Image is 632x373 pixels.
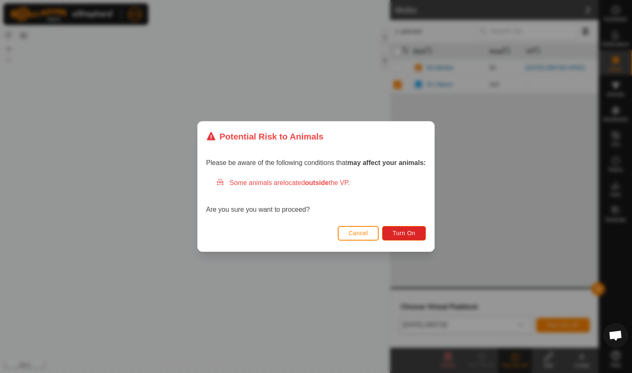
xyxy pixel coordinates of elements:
span: Turn On [393,230,415,236]
button: Turn On [382,226,426,241]
div: Potential Risk to Animals [206,130,324,143]
div: Open chat [603,323,628,348]
span: Please be aware of the following conditions that [206,159,426,166]
strong: may affect your animals: [347,159,426,166]
span: Cancel [349,230,368,236]
strong: outside [305,179,329,186]
button: Cancel [338,226,379,241]
div: Are you sure you want to proceed? [206,178,426,215]
span: located the VP. [283,179,350,186]
div: Some animals are [216,178,426,188]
